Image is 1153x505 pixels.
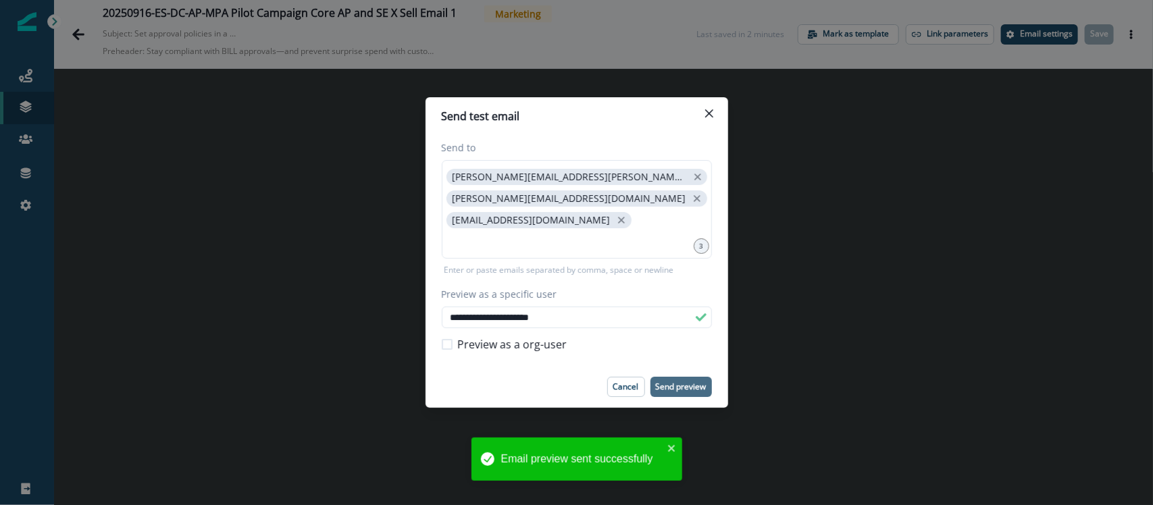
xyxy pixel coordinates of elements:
button: Cancel [607,377,645,397]
p: [PERSON_NAME][EMAIL_ADDRESS][DOMAIN_NAME] [453,193,686,205]
button: Close [698,103,720,124]
button: close [692,170,704,184]
div: Email preview sent successfully [501,451,663,467]
p: Enter or paste emails separated by comma, space or newline [442,264,677,276]
button: close [690,192,704,205]
button: close [615,213,628,227]
button: Send preview [650,377,712,397]
label: Preview as a specific user [442,287,704,301]
p: Send preview [656,382,707,392]
label: Send to [442,140,704,155]
div: 3 [694,238,709,254]
button: close [667,443,677,454]
p: Send test email [442,108,520,124]
p: Cancel [613,382,639,392]
span: Preview as a org-user [458,336,567,352]
p: [PERSON_NAME][EMAIL_ADDRESS][PERSON_NAME][DOMAIN_NAME] [453,171,688,183]
p: [EMAIL_ADDRESS][DOMAIN_NAME] [453,215,611,226]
